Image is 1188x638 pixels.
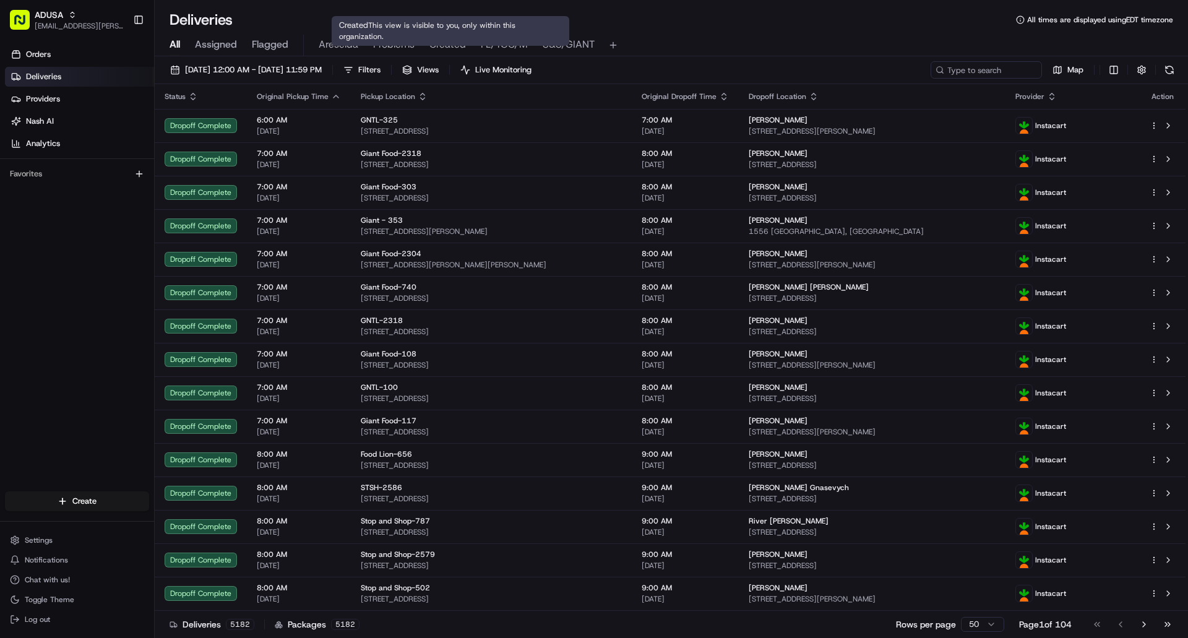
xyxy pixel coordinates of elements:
button: Filters [338,61,386,79]
span: [STREET_ADDRESS] [749,561,996,571]
span: Live Monitoring [475,64,532,75]
span: [DATE] [642,293,729,303]
span: [PERSON_NAME] [749,382,807,392]
span: [STREET_ADDRESS][PERSON_NAME] [749,126,996,136]
span: [PERSON_NAME] [PERSON_NAME] [749,282,869,292]
span: 8:00 AM [642,316,729,325]
span: [STREET_ADDRESS] [749,193,996,203]
span: [DATE] [257,293,341,303]
span: Filters [358,64,381,75]
span: [DATE] [257,394,341,403]
img: profile_instacart_ahold_partner.png [1016,184,1032,200]
button: Toggle Theme [5,591,149,608]
a: Analytics [5,134,154,153]
span: [DATE] [257,527,341,537]
span: [DATE] [642,360,729,370]
span: 8:00 AM [642,416,729,426]
span: [PERSON_NAME] [749,349,807,359]
span: [PERSON_NAME] [749,583,807,593]
a: Providers [5,89,154,109]
span: Dropoff Location [749,92,806,101]
span: 8:00 AM [642,215,729,225]
img: profile_instacart_ahold_partner.png [1016,251,1032,267]
p: Rows per page [896,618,956,631]
span: Instacart [1035,455,1066,465]
span: 9:00 AM [642,449,729,459]
img: profile_instacart_ahold_partner.png [1016,285,1032,301]
span: [STREET_ADDRESS] [749,394,996,403]
span: Instacart [1035,254,1066,264]
img: profile_instacart_ahold_partner.png [1016,485,1032,501]
span: 9:00 AM [642,516,729,526]
img: profile_instacart_ahold_partner.png [1016,418,1032,434]
div: Deliveries [170,618,254,631]
span: [STREET_ADDRESS] [361,527,622,537]
span: Instacart [1035,188,1066,197]
span: [PERSON_NAME] [749,249,807,259]
span: Instacart [1035,588,1066,598]
span: [PERSON_NAME] [749,149,807,158]
span: Providers [26,93,60,105]
div: Packages [275,618,359,631]
span: [PERSON_NAME] [749,115,807,125]
span: All [170,37,180,52]
span: 8:00 AM [642,149,729,158]
span: Map [1067,64,1083,75]
span: [DATE] [642,527,729,537]
span: [STREET_ADDRESS] [749,494,996,504]
span: [PERSON_NAME] [749,182,807,192]
span: [DATE] [257,427,341,437]
span: Nash AI [26,116,54,127]
span: GNTL-100 [361,382,398,392]
span: [STREET_ADDRESS] [361,594,622,604]
div: 5182 [331,619,359,630]
span: Views [417,64,439,75]
span: Giant Food-2304 [361,249,421,259]
span: [STREET_ADDRESS] [361,427,622,437]
button: [EMAIL_ADDRESS][PERSON_NAME][DOMAIN_NAME] [35,21,123,31]
span: Instacart [1035,555,1066,565]
span: [STREET_ADDRESS][PERSON_NAME][PERSON_NAME] [361,260,622,270]
span: 8:00 AM [257,516,341,526]
span: 7:00 AM [257,149,341,158]
span: Analytics [26,138,60,149]
div: Created [332,16,569,46]
span: 9:00 AM [642,483,729,493]
span: Log out [25,614,50,624]
span: Assigned [195,37,237,52]
button: Log out [5,611,149,628]
button: ADUSA [35,9,63,21]
span: Stop and Shop-2579 [361,550,435,559]
span: [DATE] 12:00 AM - [DATE] 11:59 PM [185,64,322,75]
span: [DATE] [642,126,729,136]
a: Orders [5,45,154,64]
span: Stop and Shop-787 [361,516,430,526]
span: [STREET_ADDRESS] [749,160,996,170]
span: [STREET_ADDRESS] [749,527,996,537]
span: Instacart [1035,154,1066,164]
span: 7:00 AM [257,382,341,392]
span: All times are displayed using EDT timezone [1027,15,1173,25]
span: [STREET_ADDRESS] [361,327,622,337]
span: [STREET_ADDRESS] [361,460,622,470]
span: [DATE] [642,460,729,470]
span: [STREET_ADDRESS] [361,160,622,170]
span: Giant Food-303 [361,182,416,192]
span: [PERSON_NAME] [749,416,807,426]
span: [STREET_ADDRESS] [361,360,622,370]
span: [DATE] [257,160,341,170]
span: STSH-2586 [361,483,402,493]
span: 7:00 AM [257,182,341,192]
span: 7:00 AM [642,115,729,125]
span: [DATE] [257,594,341,604]
span: 9:00 AM [642,583,729,593]
span: [DATE] [642,394,729,403]
span: [DATE] [642,594,729,604]
span: 7:00 AM [257,416,341,426]
span: Status [165,92,186,101]
span: [PERSON_NAME] [749,215,807,225]
span: GNTL-325 [361,115,398,125]
span: 8:00 AM [642,182,729,192]
span: Toggle Theme [25,595,74,605]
